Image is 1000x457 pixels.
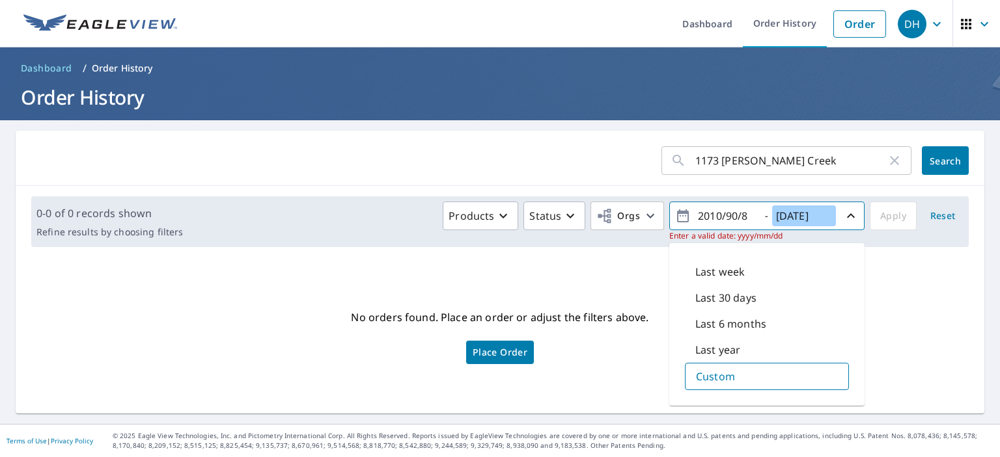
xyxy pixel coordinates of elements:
p: Last 30 days [695,290,757,306]
h1: Order History [16,84,984,111]
p: Last 6 months [695,316,766,332]
a: Terms of Use [7,436,47,445]
div: Last week [685,259,849,285]
nav: breadcrumb [16,58,984,79]
a: Place Order [466,341,534,364]
input: yyyy/mm/dd [694,205,758,226]
a: Order [833,10,886,38]
button: Search [922,146,969,175]
p: No orders found. Place an order or adjust the filters above. [351,307,648,328]
span: Place Order [473,349,527,356]
input: Address, Report #, Claim ID, etc. [695,142,887,179]
button: Products [443,202,518,230]
span: Reset [927,208,958,224]
p: 0-0 of 0 records shown [36,205,183,221]
div: Last 30 days [685,285,849,311]
p: Custom [696,369,735,384]
span: - [675,205,859,228]
button: - [669,202,865,230]
div: Last 6 months [685,311,849,337]
p: Refine results by choosing filters [36,226,183,238]
p: Last week [695,264,745,280]
span: Search [932,155,958,167]
button: Status [523,202,585,230]
a: Privacy Policy [51,436,93,445]
p: Last year [695,342,740,358]
div: DH [898,10,926,38]
a: Dashboard [16,58,77,79]
p: © 2025 Eagle View Technologies, Inc. and Pictometry International Corp. All Rights Reserved. Repo... [113,431,993,450]
img: EV Logo [23,14,177,34]
span: Dashboard [21,62,72,75]
div: Last year [685,337,849,363]
span: Orgs [596,208,640,224]
button: Orgs [590,202,664,230]
p: | [7,437,93,445]
button: Reset [922,202,964,230]
div: Custom [685,363,849,390]
p: Status [529,208,561,224]
input: yyyy/mm/dd [772,205,836,226]
p: Order History [92,62,153,75]
li: / [83,60,87,76]
p: Products [449,208,494,224]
